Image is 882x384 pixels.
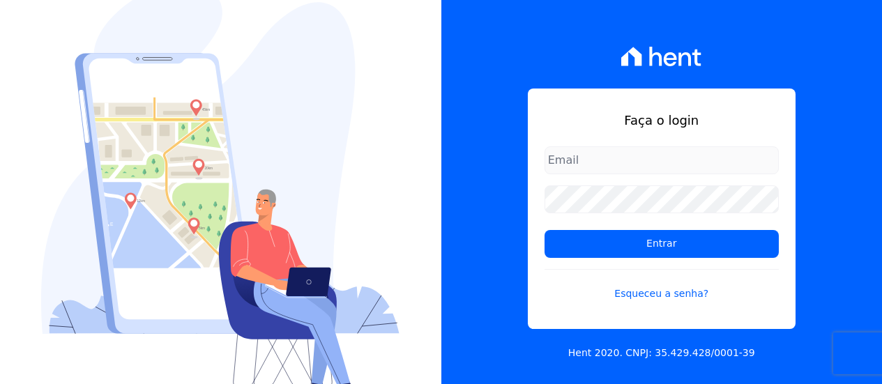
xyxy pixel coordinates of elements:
[568,346,755,360] p: Hent 2020. CNPJ: 35.429.428/0001-39
[545,269,779,301] a: Esqueceu a senha?
[545,111,779,130] h1: Faça o login
[545,146,779,174] input: Email
[545,230,779,258] input: Entrar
